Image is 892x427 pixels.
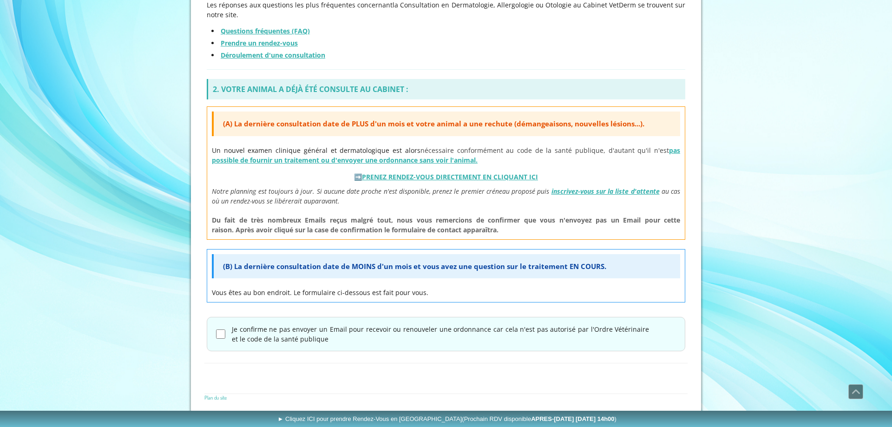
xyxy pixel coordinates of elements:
[212,288,680,297] p: Vous êtes au bon endroit. Le formulaire ci-dessous est fait pour vous.
[849,385,863,399] span: Défiler vers le haut
[551,187,660,196] a: inscrivez-vous sur la liste d'attente
[362,172,538,181] a: PRENEZ RENDEZ-VOUS DIRECTEMENT EN CLIQUANT ICI
[212,146,680,164] span: nécessaire conformément au code de la santé publique, d'autant qu'il n'est
[531,415,614,422] b: APRES-[DATE] [DATE] 14h00
[223,262,606,271] span: (B) La dernière consultation date de MOINS d'un mois et vous avez une question sur le traitement ...
[221,26,310,35] a: Questions fréquentes (FAQ)
[212,187,680,205] span: au cas où un rendez-vous se libérerait auparavant.
[221,39,298,47] a: Prendre un rendez-vous
[212,187,549,196] span: Notre planning est toujours à jour. Si aucune date proche n'est disponible, prenez le premier cré...
[213,84,408,94] strong: 2. VOTRE ANIMAL A DÉJÀ ÉTÉ CONSULTE AU CABINET :
[278,415,617,422] span: ► Cliquez ICI pour prendre Rendez-Vous en [GEOGRAPHIC_DATA]
[212,145,680,165] p: Un nouvel examen clinique général et dermatologique est alors
[354,172,538,181] strong: ➡️
[462,415,617,422] span: (Prochain RDV disponible )
[207,0,393,9] span: Les réponses aux questions les plus fréquentes concernant
[212,146,680,164] a: pas possible de fournir un traitement ou d'envoyer une ordonnance sans voir l'animal.
[848,384,863,399] a: Défiler vers le haut
[221,51,325,59] a: Déroulement d'une consultation
[223,119,644,128] span: (A) La dernière consultation date de PLUS d'un mois et votre animal a une rechute (démangeaisons,...
[232,324,649,344] label: Je confirme ne pas envoyer un Email pour recevoir ou renouveler une ordonnance car cela n'est pas...
[204,394,227,401] a: Plan du site
[212,216,680,234] span: Du fait de très nombreux Emails reçus malgré tout, nous vous remercions de confirmer que vous n'e...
